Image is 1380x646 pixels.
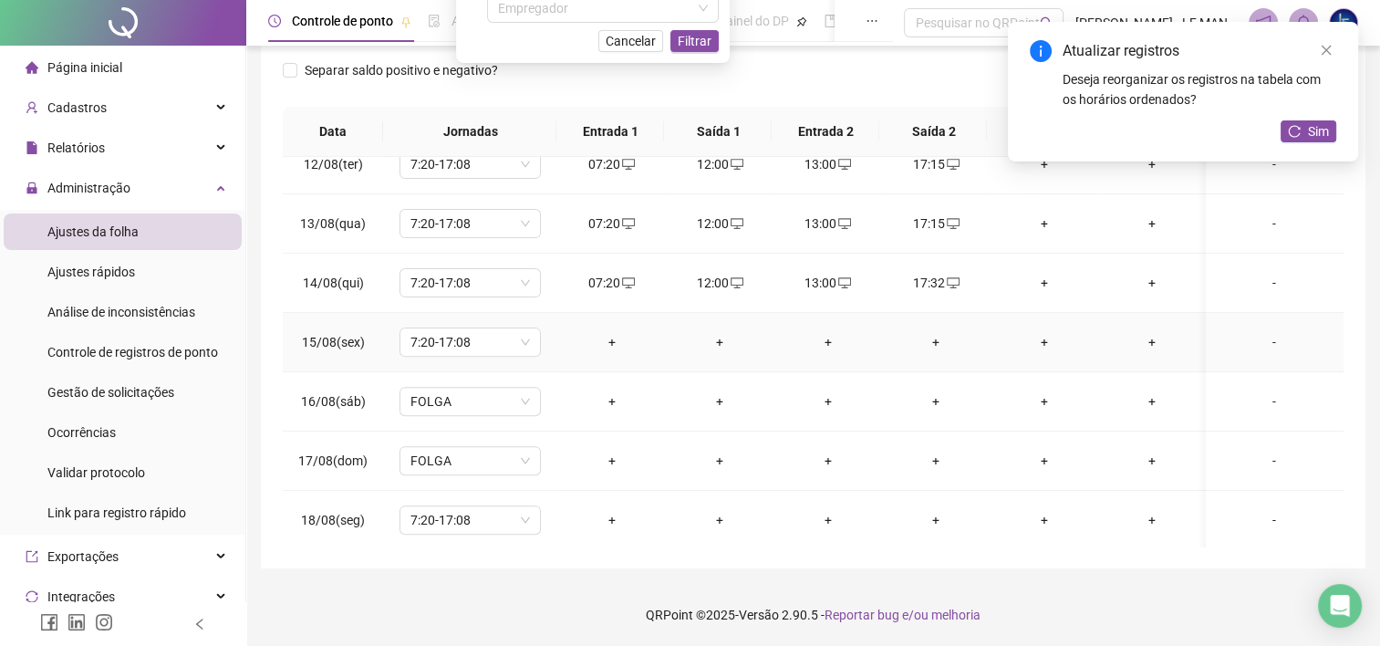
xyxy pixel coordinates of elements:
div: 07:20 [572,273,651,293]
a: Close [1316,40,1336,60]
span: desktop [945,217,960,230]
div: 12:00 [680,273,760,293]
span: Link para registro rápido [47,505,186,520]
span: desktop [836,158,851,171]
span: 7:20-17:08 [410,269,530,297]
span: ellipsis [866,15,878,27]
span: close [1320,44,1333,57]
div: - [1220,214,1328,234]
span: clock-circle [268,15,281,27]
span: lock [26,182,38,194]
span: desktop [945,276,960,289]
th: Entrada 3 [987,107,1095,157]
span: 7:20-17:08 [410,210,530,237]
div: Atualizar registros [1063,40,1336,62]
span: Admissão digital [451,14,545,28]
span: Cancelar [606,31,656,51]
th: Entrada 2 [772,107,879,157]
span: 7:20-17:08 [410,506,530,534]
span: export [26,550,38,563]
div: 07:20 [572,214,651,234]
span: Versão [739,608,779,622]
button: Sim [1281,120,1336,142]
div: 12:00 [680,154,760,174]
div: - [1220,391,1328,412]
div: + [680,451,760,471]
div: 17:15 [897,154,976,174]
span: 12/08(ter) [304,157,363,172]
div: + [1113,451,1192,471]
span: 14/08(qui) [303,276,364,290]
span: Gestão de solicitações [47,385,174,400]
div: - [1220,451,1328,471]
div: + [897,510,976,530]
div: + [572,510,651,530]
span: 15/08(sex) [302,335,365,349]
div: + [1004,214,1084,234]
span: info-circle [1030,40,1052,62]
span: notification [1255,15,1271,31]
div: 07:20 [572,154,651,174]
div: Deseja reorganizar os registros na tabela com os horários ordenados? [1063,69,1336,109]
span: Ajustes rápidos [47,265,135,279]
div: + [788,391,867,412]
span: pushpin [796,16,807,27]
div: + [1004,451,1084,471]
img: 50767 [1330,9,1357,36]
span: Separar saldo positivo e negativo? [297,60,505,80]
span: 18/08(seg) [301,513,365,527]
span: FOLGA [410,388,530,415]
span: desktop [729,276,743,289]
th: Saída 2 [879,107,987,157]
div: 17:32 [897,273,976,293]
div: + [1113,510,1192,530]
th: Data [283,107,383,157]
span: Painel do DP [718,14,789,28]
button: Filtrar [670,30,719,52]
span: Cadastros [47,100,107,115]
span: file [26,141,38,154]
div: + [1113,391,1192,412]
span: facebook [40,613,58,631]
th: Saída 1 [664,107,772,157]
div: Open Intercom Messenger [1318,584,1362,628]
div: + [1004,391,1084,412]
div: + [1004,332,1084,352]
div: + [572,332,651,352]
span: 13/08(qua) [300,216,366,231]
span: instagram [95,613,113,631]
span: linkedin [67,613,86,631]
span: home [26,61,38,74]
div: + [680,510,760,530]
div: + [1113,214,1192,234]
span: desktop [729,217,743,230]
div: 13:00 [788,154,867,174]
div: + [1113,332,1192,352]
span: [PERSON_NAME] - LF MANUTENÇÃO INDUSTRIAL [1074,13,1237,33]
div: - [1220,332,1328,352]
div: + [788,332,867,352]
span: Ajustes da folha [47,224,139,239]
span: desktop [836,217,851,230]
span: book [824,15,836,27]
span: reload [1288,125,1301,138]
span: Validar protocolo [47,465,145,480]
span: Filtrar [678,31,711,51]
div: - [1220,273,1328,293]
div: 13:00 [788,273,867,293]
div: + [680,391,760,412]
div: - [1220,510,1328,530]
span: desktop [620,276,635,289]
div: + [1113,273,1192,293]
span: left [193,618,206,630]
span: FOLGA [410,447,530,474]
span: 17/08(dom) [298,453,368,468]
div: 12:00 [680,214,760,234]
span: 7:20-17:08 [410,151,530,178]
div: 13:00 [788,214,867,234]
span: Integrações [47,589,115,604]
th: Jornadas [383,107,556,157]
span: Sim [1308,121,1329,141]
div: + [572,391,651,412]
span: file-done [428,15,441,27]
